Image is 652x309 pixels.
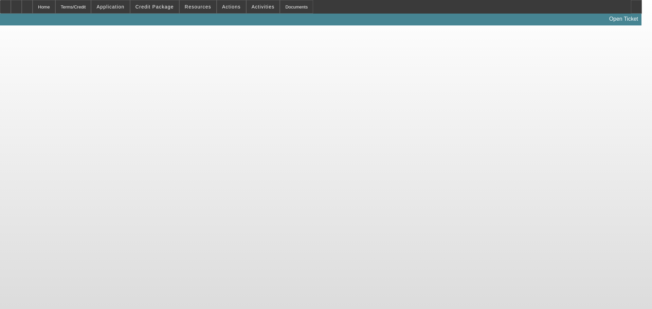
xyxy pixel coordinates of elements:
span: Activities [252,4,275,9]
button: Resources [180,0,216,13]
a: Open Ticket [606,13,641,25]
span: Actions [222,4,241,9]
span: Credit Package [135,4,174,9]
button: Credit Package [130,0,179,13]
button: Activities [247,0,280,13]
button: Actions [217,0,246,13]
span: Resources [185,4,211,9]
button: Application [91,0,129,13]
span: Application [96,4,124,9]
